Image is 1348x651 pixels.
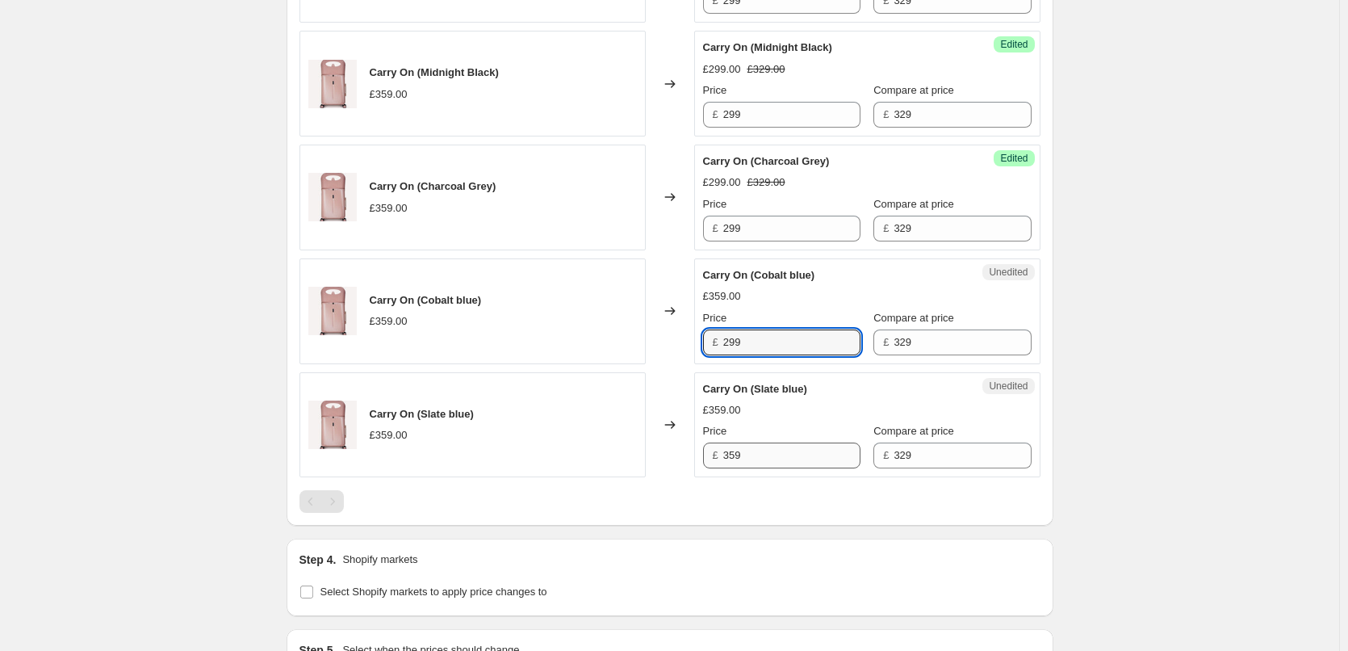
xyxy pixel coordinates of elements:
strike: £329.00 [747,61,785,78]
nav: Pagination [299,490,344,513]
div: £359.00 [703,288,741,304]
div: £359.00 [370,200,408,216]
img: pink-n3-1_80x.jpg [308,287,357,335]
div: £359.00 [370,86,408,103]
p: Shopify markets [342,552,417,568]
span: Carry On (Midnight Black) [370,66,499,78]
span: £ [713,336,718,348]
h2: Step 4. [299,552,337,568]
span: Compare at price [873,84,954,96]
span: £ [883,108,889,120]
span: Price [703,425,727,437]
span: £ [883,336,889,348]
span: Price [703,198,727,210]
img: pink-n3-1_80x.jpg [308,401,357,449]
span: Carry On (Midnight Black) [703,41,832,53]
span: Carry On (Charcoal Grey) [370,180,496,192]
div: £299.00 [703,61,741,78]
img: pink-n3-1_80x.jpg [308,60,357,108]
span: Price [703,84,727,96]
span: Unedited [989,380,1028,393]
span: Select Shopify markets to apply price changes to [320,586,547,598]
span: £ [883,222,889,234]
span: Carry On (Slate blue) [370,408,474,420]
span: Carry On (Cobalt blue) [703,269,815,281]
div: £359.00 [370,313,408,330]
span: £ [713,222,718,234]
span: Carry On (Charcoal Grey) [703,155,830,167]
span: Compare at price [873,198,954,210]
div: £359.00 [370,427,408,443]
div: £359.00 [703,402,741,418]
span: Edited [1000,38,1028,51]
span: £ [883,449,889,461]
span: Edited [1000,152,1028,165]
span: Compare at price [873,312,954,324]
span: Carry On (Cobalt blue) [370,294,482,306]
span: Unedited [989,266,1028,279]
span: Price [703,312,727,324]
span: Carry On (Slate blue) [703,383,807,395]
strike: £329.00 [747,174,785,191]
span: £ [713,449,718,461]
span: £ [713,108,718,120]
span: Compare at price [873,425,954,437]
div: £299.00 [703,174,741,191]
img: pink-n3-1_80x.jpg [308,173,357,221]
